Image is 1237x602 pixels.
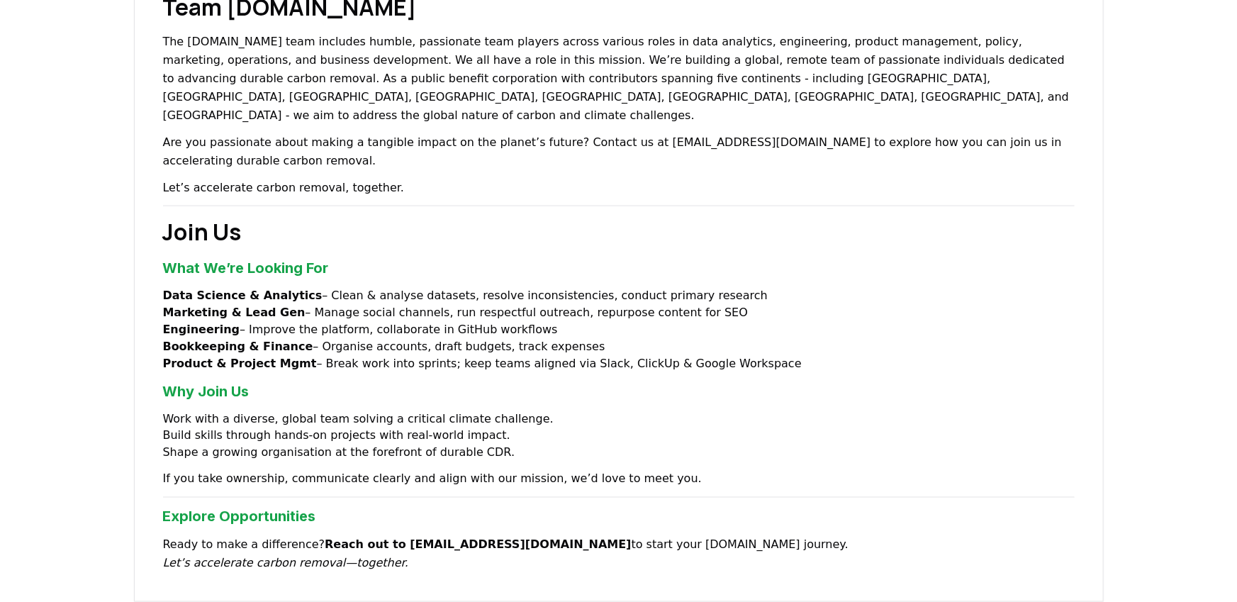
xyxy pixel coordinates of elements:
li: Work with a diverse, global team solving a critical climate challenge. [163,411,1075,428]
h3: What We’re Looking For [163,257,1075,279]
h3: Why Join Us [163,381,1075,402]
li: – Improve the platform, collaborate in GitHub workflows [163,321,1075,338]
li: – Manage social channels, run respectful outreach, repurpose content for SEO [163,304,1075,321]
li: Shape a growing organisation at the forefront of durable CDR. [163,445,1075,462]
p: If you take ownership, communicate clearly and align with our mission, we’d love to meet you. [163,470,1075,489]
strong: Data Science & Analytics [163,289,323,302]
p: Ready to make a difference? to start your [DOMAIN_NAME] journey. [163,536,1075,573]
p: Are you passionate about making a tangible impact on the planet’s future? Contact us at [EMAIL_AD... [163,133,1075,170]
strong: Bookkeeping & Finance [163,340,313,353]
strong: Marketing & Lead Gen [163,306,306,319]
p: Let’s accelerate carbon removal, together. [163,179,1075,197]
h2: Join Us [163,215,1075,249]
em: Let’s accelerate carbon removal—together. [163,557,408,570]
strong: Engineering [163,323,240,336]
strong: Product & Project Mgmt [163,357,317,370]
p: The [DOMAIN_NAME] team includes humble, passionate team players across various roles in data anal... [163,33,1075,125]
li: – Clean & analyse datasets, resolve inconsistencies, conduct primary research [163,287,1075,304]
li: Build skills through hands‑on projects with real‑world impact. [163,428,1075,445]
li: – Organise accounts, draft budgets, track expenses [163,338,1075,355]
li: – Break work into sprints; keep teams aligned via Slack, ClickUp & Google Workspace [163,355,1075,372]
strong: Reach out to [EMAIL_ADDRESS][DOMAIN_NAME] [325,538,632,552]
h3: Explore Opportunities [163,506,1075,528]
